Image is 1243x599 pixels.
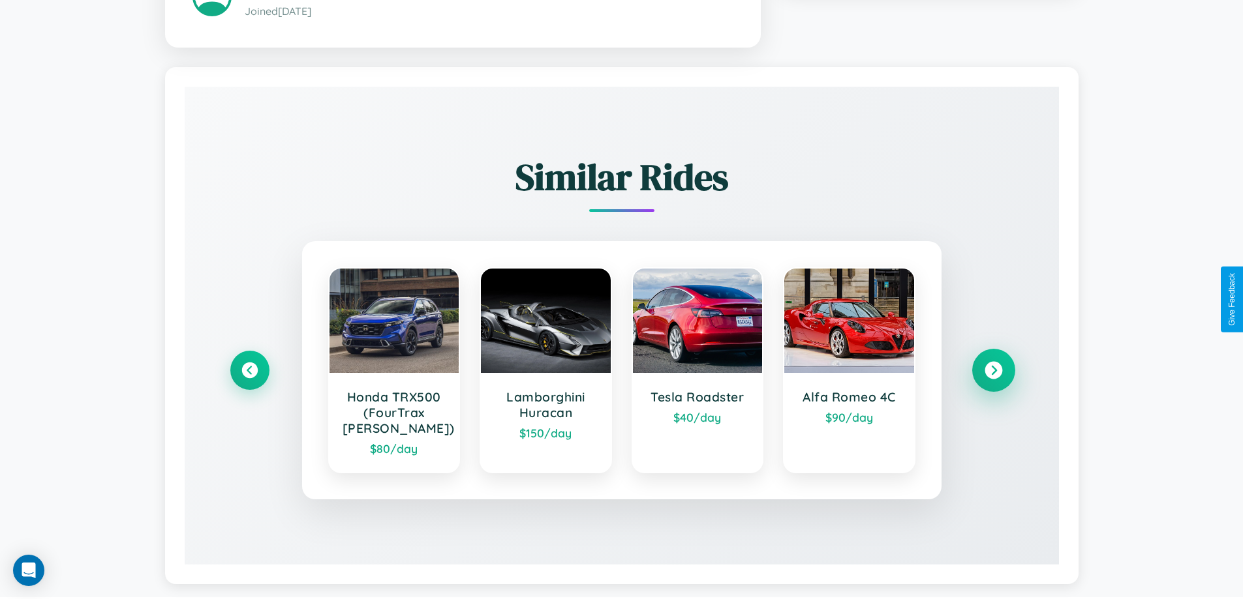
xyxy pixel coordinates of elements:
[797,410,901,424] div: $ 90 /day
[245,2,733,21] p: Joined [DATE]
[646,410,750,424] div: $ 40 /day
[230,152,1013,202] h2: Similar Rides
[783,267,915,473] a: Alfa Romeo 4C$90/day
[480,267,612,473] a: Lamborghini Huracan$150/day
[1227,273,1236,326] div: Give Feedback
[343,441,446,456] div: $ 80 /day
[646,389,750,405] h3: Tesla Roadster
[494,389,598,420] h3: Lamborghini Huracan
[494,426,598,440] div: $ 150 /day
[13,555,44,586] div: Open Intercom Messenger
[343,389,446,436] h3: Honda TRX500 (FourTrax [PERSON_NAME])
[797,389,901,405] h3: Alfa Romeo 4C
[328,267,461,473] a: Honda TRX500 (FourTrax [PERSON_NAME])$80/day
[632,267,764,473] a: Tesla Roadster$40/day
